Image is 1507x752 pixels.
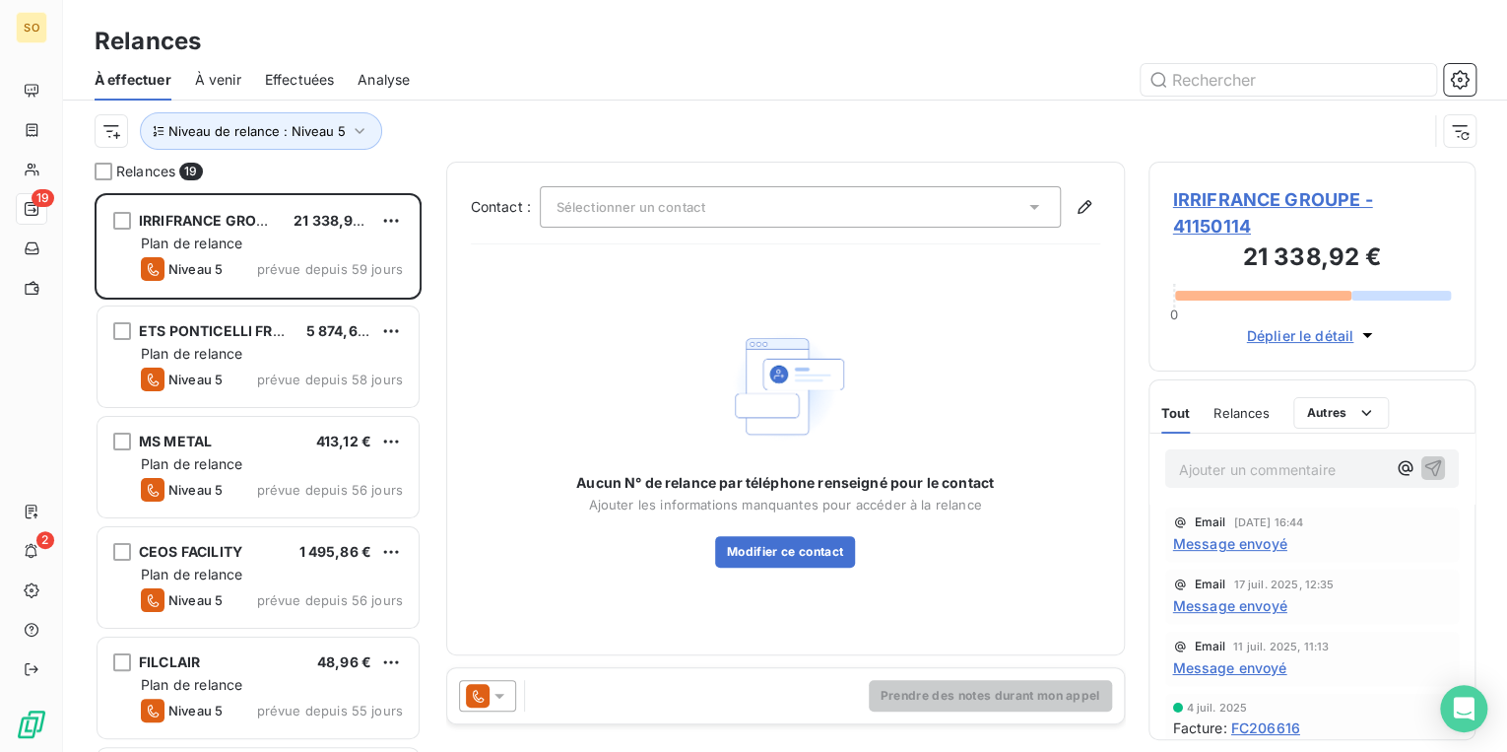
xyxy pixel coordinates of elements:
[1195,579,1226,590] span: Email
[358,70,410,90] span: Analyse
[1187,702,1248,714] span: 4 juil. 2025
[168,372,223,387] span: Niveau 5
[317,653,371,670] span: 48,96 €
[576,473,994,493] span: Aucun N° de relance par téléphone renseigné pour le contact
[1213,405,1270,421] span: Relances
[168,123,346,139] span: Niveau de relance : Niveau 5
[141,235,242,251] span: Plan de relance
[1195,516,1226,528] span: Email
[95,193,422,752] div: grid
[715,536,855,568] button: Modifier ce contact
[1233,641,1329,652] span: 11 juil. 2025, 11:13
[869,680,1112,712] button: Prendre des notes durant mon appel
[16,709,47,740] img: Logo LeanPay
[141,566,242,582] span: Plan de relance
[139,322,308,339] span: ETS PONTICELLI FRERES
[1173,595,1287,616] span: Message envoyé
[1246,325,1353,346] span: Déplier le détail
[299,543,372,560] span: 1 495,86 €
[1173,718,1227,738] span: Facture :
[140,112,382,150] button: Niveau de relance : Niveau 5
[139,433,212,449] span: MS METAL
[1231,718,1300,738] span: FC206616
[168,261,223,277] span: Niveau 5
[1141,64,1436,96] input: Rechercher
[257,592,403,608] span: prévue depuis 56 jours
[316,433,371,449] span: 413,12 €
[179,163,202,180] span: 19
[1161,405,1191,421] span: Tout
[1169,307,1177,322] span: 0
[1440,685,1487,732] div: Open Intercom Messenger
[257,372,403,387] span: prévue depuis 58 jours
[141,676,242,693] span: Plan de relance
[95,24,201,59] h3: Relances
[195,70,241,90] span: À venir
[471,197,540,217] label: Contact :
[257,703,403,718] span: prévue depuis 55 jours
[168,703,223,718] span: Niveau 5
[139,653,200,670] span: FILCLAIR
[139,543,242,560] span: CEOS FACILITY
[95,70,171,90] span: À effectuer
[32,189,54,207] span: 19
[557,199,705,215] span: Sélectionner un contact
[257,261,403,277] span: prévue depuis 59 jours
[16,12,47,43] div: SO
[265,70,335,90] span: Effectuées
[257,482,403,498] span: prévue depuis 56 jours
[168,592,223,608] span: Niveau 5
[1293,397,1389,429] button: Autres
[1233,579,1334,590] span: 17 juil. 2025, 12:35
[1173,657,1287,678] span: Message envoyé
[1195,641,1226,652] span: Email
[1173,186,1452,239] span: IRRIFRANCE GROUPE - 41150114
[306,322,380,339] span: 5 874,63 €
[588,497,981,513] span: Ajouter les informations manquantes pour accéder à la relance
[139,212,285,229] span: IRRIFRANCE GROUPE
[168,482,223,498] span: Niveau 5
[116,162,175,181] span: Relances
[1173,533,1287,554] span: Message envoyé
[141,345,242,362] span: Plan de relance
[36,531,54,549] span: 2
[1240,324,1383,347] button: Déplier le détail
[141,455,242,472] span: Plan de relance
[1233,516,1303,528] span: [DATE] 16:44
[722,323,848,450] img: Empty state
[294,212,375,229] span: 21 338,92 €
[1173,239,1452,279] h3: 21 338,92 €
